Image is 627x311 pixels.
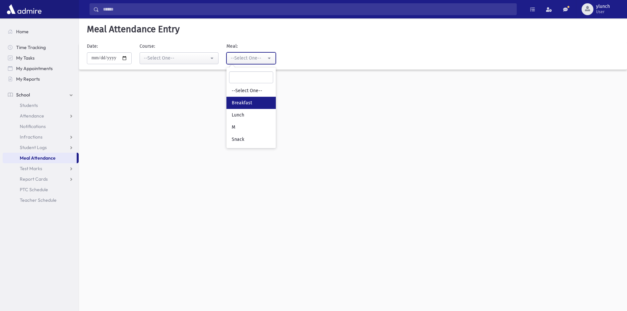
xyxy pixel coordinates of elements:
span: Time Tracking [16,44,46,50]
a: Student Logs [3,142,79,153]
a: School [3,90,79,100]
a: Time Tracking [3,42,79,53]
a: Test Marks [3,163,79,174]
span: Notifications [20,123,46,129]
span: Breakfast [232,100,252,106]
a: Notifications [3,121,79,132]
span: --Select One-- [232,88,262,94]
label: Meal: [226,43,238,50]
button: --Select One-- [140,52,219,64]
span: ylunch [596,4,610,9]
span: Test Marks [20,166,42,171]
a: Home [3,26,79,37]
a: My Reports [3,74,79,84]
a: Teacher Schedule [3,195,79,205]
input: Search [229,71,273,83]
span: PTC Schedule [20,187,48,193]
span: User [596,9,610,14]
div: --Select One-- [231,55,266,62]
span: Teacher Schedule [20,197,57,203]
span: M [232,124,235,131]
label: Course: [140,43,155,50]
div: --Select One-- [144,55,209,62]
span: School [16,92,30,98]
a: Infractions [3,132,79,142]
a: PTC Schedule [3,184,79,195]
label: Date: [87,43,98,50]
h5: Meal Attendance Entry [84,24,622,35]
span: Attendance [20,113,44,119]
span: Report Cards [20,176,48,182]
button: --Select One-- [226,52,276,64]
span: Home [16,29,29,35]
a: Report Cards [3,174,79,184]
img: AdmirePro [5,3,43,16]
a: Attendance [3,111,79,121]
input: Search [99,3,516,15]
span: Lunch [232,112,244,118]
span: Student Logs [20,144,47,150]
span: Snack [232,136,244,143]
span: My Reports [16,76,40,82]
a: My Tasks [3,53,79,63]
span: Students [20,102,38,108]
span: Infractions [20,134,42,140]
span: My Appointments [16,65,53,71]
a: Meal Attendance [3,153,77,163]
span: Meal Attendance [20,155,56,161]
span: My Tasks [16,55,35,61]
a: Students [3,100,79,111]
a: My Appointments [3,63,79,74]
